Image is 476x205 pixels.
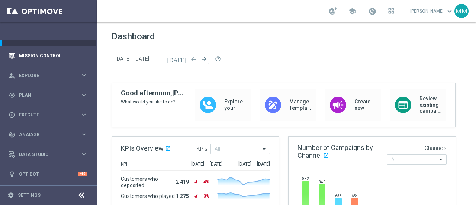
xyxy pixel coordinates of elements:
div: Explore [9,72,80,79]
span: Analyze [19,132,80,137]
button: person_search Explore keyboard_arrow_right [8,73,88,79]
a: Optibot [19,164,78,184]
i: keyboard_arrow_right [80,72,87,79]
span: keyboard_arrow_down [446,7,454,15]
div: Data Studio [9,151,80,158]
i: person_search [9,72,15,79]
a: [PERSON_NAME]keyboard_arrow_down [409,6,454,17]
i: lightbulb [9,171,15,177]
div: Optibot [9,164,87,184]
i: keyboard_arrow_right [80,131,87,138]
button: gps_fixed Plan keyboard_arrow_right [8,92,88,98]
button: Data Studio keyboard_arrow_right [8,151,88,157]
button: lightbulb Optibot +10 [8,171,88,177]
div: MM [454,4,469,18]
i: play_circle_outline [9,112,15,118]
button: play_circle_outline Execute keyboard_arrow_right [8,112,88,118]
span: Explore [19,73,80,78]
i: track_changes [9,131,15,138]
i: keyboard_arrow_right [80,151,87,158]
i: gps_fixed [9,92,15,99]
span: Data Studio [19,152,80,157]
div: Analyze [9,131,80,138]
button: Mission Control [8,53,88,59]
div: Plan [9,92,80,99]
div: Mission Control [9,46,87,65]
div: Execute [9,112,80,118]
span: Plan [19,93,80,97]
i: keyboard_arrow_right [80,111,87,118]
i: settings [7,192,14,199]
a: Settings [18,193,41,198]
span: Execute [19,113,80,117]
i: keyboard_arrow_right [80,92,87,99]
span: school [348,7,356,15]
a: Mission Control [19,46,87,65]
div: +10 [78,172,87,176]
button: track_changes Analyze keyboard_arrow_right [8,132,88,138]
